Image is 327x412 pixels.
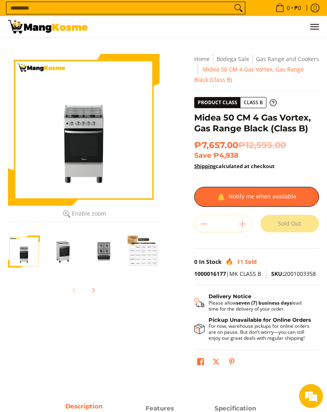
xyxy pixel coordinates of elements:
[211,356,222,370] a: Post on X
[240,98,266,108] span: Class B
[88,236,120,267] img: Midea 50 CM 4 Gas Vortex, Gas Range Black (Class B)-3
[8,206,160,222] button: Enable zoom
[286,5,291,11] span: 0
[194,65,304,83] span: Midea 50 CM 4 Gas Vortex, Gas Range Black (Class B)
[309,16,319,38] button: Menu
[237,258,243,265] span: 11
[236,299,292,306] strong: seven (7) business days
[209,323,311,341] p: For now, warehouse pickups for online orders are on pause. But don’t worry—you can still enjoy ou...
[194,162,275,170] strong: calculated at checkout
[194,293,311,311] button: Shipping & Delivery
[209,317,311,323] strong: Pickup Unavailable for Online Orders
[194,151,211,159] span: Save
[194,270,261,277] span: |MK CLASS B
[194,112,319,133] h1: Midea 50 CM 4 Gas Vortex, Gas Range Black (Class B)
[96,16,319,38] ul: Customer Navigation
[8,20,88,34] img: Midea 50CM 4-Burner Gas Range Vortex Black (Class B) l Mang Kosme
[194,97,277,108] a: Product Class Class B
[194,162,216,170] a: Shipping
[194,54,319,85] nav: Breadcrumbs
[128,236,160,267] img: Midea 50 CM 4 Gas Vortex, Gas Range Black (Class B)-4
[209,300,311,312] p: Please allow lead time for the delivery of your order.
[217,55,249,63] a: Bodega Sale
[194,140,286,151] span: ₱7,657.00
[271,270,316,277] span: 2001003358
[194,55,210,63] a: Home
[195,97,240,108] span: Product Class
[213,151,238,159] span: ₱4,938
[209,293,251,299] strong: Delivery Notice
[195,356,206,370] a: Share on Facebook
[194,258,197,265] span: 0
[245,258,257,265] span: Sold
[232,2,245,14] button: Search
[273,4,303,12] span: •
[96,16,319,38] nav: Main Menu
[194,270,226,277] a: 1000016177
[146,404,174,412] strong: Features
[85,281,102,299] button: Next
[48,236,80,267] img: Midea 50 CM 4 Gas Vortex, Gas Range Black (Class B)-2
[256,55,319,63] a: Gas Range and Cookers
[199,258,222,265] span: In Stock
[8,236,40,267] img: Midea 50 CM 4 Gas Vortex, Gas Range Black (Class B)-1
[271,270,284,277] span: SKU:
[72,210,106,217] span: Enable zoom
[293,5,302,11] span: ₱0
[238,140,286,151] del: ₱12,595.00
[226,356,237,370] a: Pin on Pinterest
